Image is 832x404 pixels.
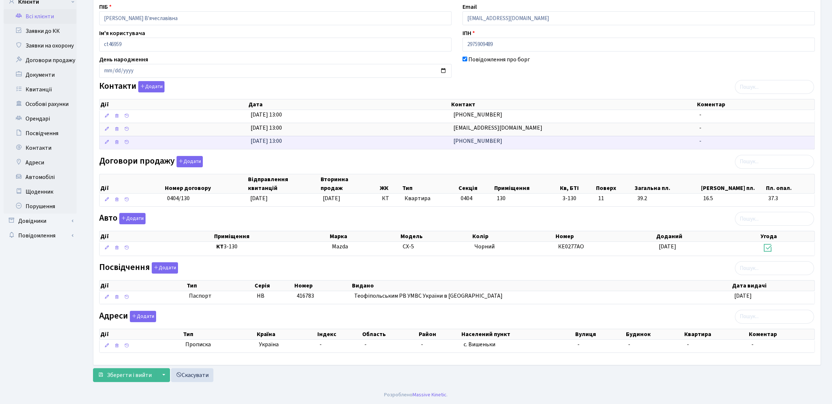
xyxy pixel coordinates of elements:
[171,368,213,382] a: Скасувати
[4,82,77,97] a: Квитанції
[130,311,156,322] button: Адреси
[684,329,748,339] th: Квартира
[189,292,251,300] span: Паспорт
[494,174,560,193] th: Приміщення
[4,68,77,82] a: Документи
[4,38,77,53] a: Заявки на охорону
[699,137,701,145] span: -
[364,340,367,348] span: -
[464,340,495,348] span: с. Вишеньки
[4,141,77,155] a: Контакти
[472,231,555,241] th: Колір
[4,24,77,38] a: Заявки до КК
[177,156,203,167] button: Договори продажу
[765,174,814,193] th: Пл. опал.
[323,194,340,202] span: [DATE]
[453,111,502,119] span: [PHONE_NUMBER]
[213,231,329,241] th: Приміщення
[4,199,77,214] a: Порушення
[152,262,178,274] button: Посвідчення
[4,170,77,184] a: Автомобілі
[379,174,402,193] th: ЖК
[186,340,211,349] span: Прописка
[628,340,630,348] span: -
[257,292,264,300] span: НВ
[254,281,294,291] th: Серія
[248,99,450,110] th: Дата
[4,9,77,24] a: Всі клієнти
[361,329,418,339] th: Область
[4,184,77,199] a: Щоденник
[329,231,399,241] th: Марка
[574,329,625,339] th: Вулиця
[461,329,574,339] th: Населений пункт
[99,3,112,11] label: ПІБ
[696,99,814,110] th: Коментар
[99,311,156,322] label: Адреси
[659,243,676,251] span: [DATE]
[760,231,814,241] th: Угода
[768,194,812,203] span: 37.3
[599,194,631,203] span: 11
[497,194,506,202] span: 130
[4,214,77,228] a: Довідники
[4,228,77,243] a: Повідомлення
[297,292,314,300] span: 416783
[186,281,254,291] th: Тип
[99,213,146,224] label: Авто
[175,155,203,167] a: Додати
[731,281,814,291] th: Дата видачі
[332,243,348,251] span: Mazda
[250,194,268,202] span: [DATE]
[562,194,593,203] span: 3-130
[93,368,156,382] button: Зберегти і вийти
[751,340,754,348] span: -
[320,340,322,348] span: -
[402,174,458,193] th: Тип
[182,329,256,339] th: Тип
[259,340,313,349] span: Україна
[735,292,752,300] span: [DATE]
[458,174,494,193] th: Секція
[560,174,596,193] th: Кв, БТІ
[748,329,814,339] th: Коментар
[421,340,423,348] span: -
[4,111,77,126] a: Орендарі
[418,329,461,339] th: Район
[117,212,146,225] a: Додати
[119,213,146,224] button: Авто
[4,155,77,170] a: Адреси
[150,261,178,274] a: Додати
[558,243,584,251] span: КЕ0277АО
[735,80,814,94] input: Пошук...
[400,231,472,241] th: Модель
[463,3,477,11] label: Email
[637,194,698,203] span: 39.2
[4,53,77,68] a: Договори продажу
[475,243,495,251] span: Чорний
[99,29,145,38] label: Ім'я користувача
[595,174,634,193] th: Поверх
[384,391,448,399] div: Розроблено .
[164,174,247,193] th: Номер договору
[699,124,701,132] span: -
[100,281,186,291] th: Дії
[468,55,530,64] label: Повідомлення про борг
[256,329,316,339] th: Країна
[382,194,399,203] span: КТ
[128,309,156,322] a: Додати
[354,292,503,300] span: Теофіпольським РВ УМВС України в [GEOGRAPHIC_DATA]
[247,174,320,193] th: Відправлення квитанцій
[463,29,475,38] label: ІПН
[100,174,164,193] th: Дії
[453,124,542,132] span: [EMAIL_ADDRESS][DOMAIN_NAME]
[656,231,760,241] th: Доданий
[700,174,765,193] th: [PERSON_NAME] пл.
[413,391,447,399] a: Massive Kinetic
[320,174,379,193] th: Вторинна продаж
[138,81,165,92] button: Контакти
[687,340,689,348] span: -
[735,310,814,324] input: Пошук...
[625,329,684,339] th: Будинок
[735,261,814,275] input: Пошук...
